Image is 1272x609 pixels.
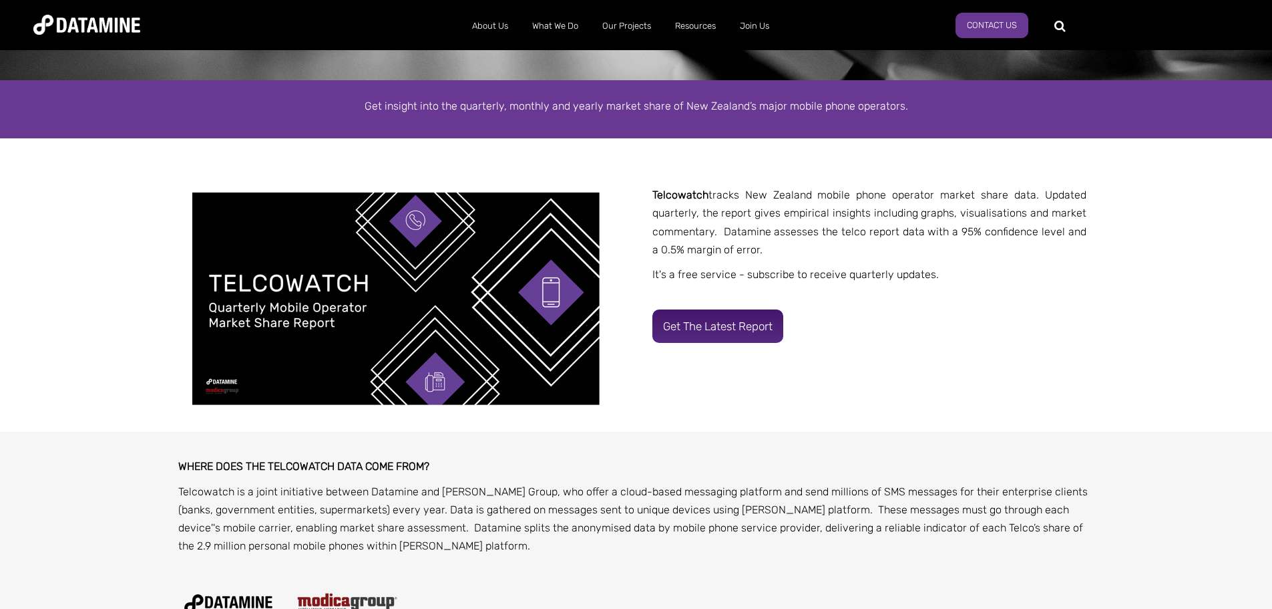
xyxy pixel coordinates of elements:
[178,483,1094,556] p: Telcowatch is a joint initiative between Datamine and [PERSON_NAME] Group, who offer a cloud-base...
[663,9,728,43] a: Resources
[590,9,663,43] a: Our Projects
[728,9,781,43] a: Join Us
[192,193,600,405] img: Copy of Telcowatch Report Template (2)
[956,13,1028,38] a: Contact Us
[652,189,708,201] strong: Telcowatch
[256,97,1017,115] p: Get insight into the quarterly, monthly and yearly market share of New Zealand’s major mobile pho...
[460,9,520,43] a: About Us
[652,268,939,281] span: It's a free service - subscribe to receive quarterly updates.
[33,15,140,35] img: Datamine
[652,189,1086,256] span: tracks New Zealand mobile phone operator market share data. Updated quarterly, the report gives e...
[520,9,590,43] a: What We Do
[652,310,783,343] a: Get the latest report
[178,460,429,473] strong: WHERE DOES THE TELCOWATCH DATA COME FROM?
